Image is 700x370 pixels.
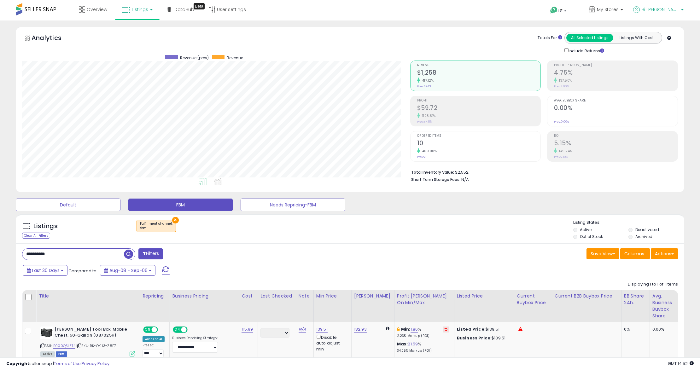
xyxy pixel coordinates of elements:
[417,64,541,67] span: Revenue
[417,69,541,78] h2: $1,258
[417,120,432,124] small: Prev: $4.86
[40,351,55,357] span: All listings currently available for purchase on Amazon
[558,8,566,14] span: Help
[554,84,569,88] small: Prev: 2.00%
[554,140,678,148] h2: 5.15%
[354,326,367,332] a: 182.93
[299,293,311,299] div: Note
[40,327,135,356] div: ASIN:
[354,293,392,299] div: [PERSON_NAME]
[172,217,179,223] button: ×
[144,327,152,332] span: ON
[174,327,182,332] span: ON
[417,134,541,138] span: Ordered Items
[457,335,492,341] b: Business Price:
[668,361,694,367] span: 2025-10-7 14:52 GMT
[550,6,558,14] i: Get Help
[545,2,579,20] a: Help
[16,199,120,211] button: Default
[143,336,165,342] div: Amazon AI
[554,120,569,124] small: Prev: 0.00%
[6,361,29,367] strong: Copyright
[397,327,449,338] div: %
[143,293,167,299] div: Repricing
[23,265,67,276] button: Last 30 Days
[624,293,647,306] div: BB Share 24h.
[172,293,236,299] div: Business Pricing
[517,293,549,306] div: Current Buybox Price
[140,221,172,231] span: Fulfillment channel :
[554,155,568,159] small: Prev: 2.10%
[68,268,97,274] span: Compared to:
[554,69,678,78] h2: 4.75%
[580,227,592,232] label: Active
[580,234,603,239] label: Out of Stock
[620,248,650,259] button: Columns
[557,78,572,83] small: 137.50%
[457,326,486,332] b: Listed Price:
[420,78,434,83] small: 417.12%
[87,6,107,13] span: Overview
[32,33,74,44] h5: Analytics
[411,326,418,332] a: 1.86
[538,35,562,41] div: Totals For
[39,293,137,299] div: Title
[408,341,418,347] a: 21.59
[411,170,454,175] b: Total Inventory Value:
[457,327,509,332] div: $139.51
[187,327,197,332] span: OFF
[258,290,296,322] th: CSV column name: cust_attr_2_Last Checked
[397,341,449,353] div: %
[22,233,50,239] div: Clear All Filters
[624,327,645,332] div: 0%
[628,281,678,287] div: Displaying 1 to 1 of 1 items
[54,361,81,367] a: Terms of Use
[194,3,205,9] div: Tooltip anchor
[560,47,612,54] div: Include Returns
[316,334,347,352] div: Disable auto adjust min
[461,176,469,182] span: N/A
[100,265,155,276] button: Aug-08 - Sep-06
[555,293,619,299] div: Current B2B Buybox Price
[397,334,449,338] p: 2.23% Markup (ROI)
[557,149,572,153] small: 145.24%
[554,64,678,67] span: Profit [PERSON_NAME]
[316,293,349,299] div: Min Price
[6,361,109,367] div: seller snap | |
[635,234,652,239] label: Archived
[397,349,449,353] p: 34.05% Markup (ROI)
[397,341,408,347] b: Max:
[76,343,116,348] span: | SKU: RK-OKH3-Z8E7
[143,343,165,357] div: Preset:
[82,361,109,367] a: Privacy Policy
[40,327,53,339] img: 410vPFhGkSL._SL40_.jpg
[417,104,541,113] h2: $59.72
[56,351,67,357] span: FBM
[417,140,541,148] h2: 10
[227,55,243,61] span: Revenue
[652,327,673,332] div: 0.00%
[242,293,255,299] div: Cost
[299,326,306,332] a: N/A
[417,84,431,88] small: Prev: $243
[566,34,613,42] button: All Selected Listings
[573,220,685,226] p: Listing States:
[241,199,345,211] button: Needs Repricing-FBM
[652,293,675,319] div: Avg. Business Buybox Share
[420,113,436,118] small: 1128.81%
[457,293,511,299] div: Listed Price
[554,99,678,102] span: Avg. Buybox Share
[411,168,673,176] li: $2,552
[635,227,659,232] label: Deactivated
[411,177,460,182] b: Short Term Storage Fees:
[554,134,678,138] span: ROI
[394,290,454,322] th: The percentage added to the cost of goods (COGS) that forms the calculator for Min & Max prices.
[624,251,644,257] span: Columns
[174,6,194,13] span: DataHub
[109,267,148,274] span: Aug-08 - Sep-06
[586,248,619,259] button: Save View
[157,327,167,332] span: OFF
[53,343,75,349] a: B000Q5LZT4
[457,335,509,341] div: $139.51
[55,327,131,340] b: [PERSON_NAME] Tool Box, Mobile Chest, 50-Gallon (037025H)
